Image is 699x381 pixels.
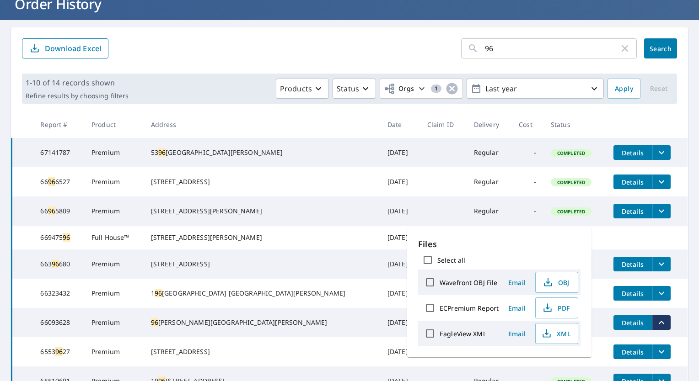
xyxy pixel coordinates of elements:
span: Details [619,260,646,269]
button: detailsBtn-66396680 [613,257,652,271]
mark: 96 [48,206,55,215]
button: detailsBtn-67141787 [613,145,652,160]
button: Orgs1 [380,79,463,99]
td: [DATE] [380,279,420,308]
button: filesDropdownBtn-65539627 [652,344,671,359]
button: Last year [467,79,604,99]
td: 66323432 [33,279,84,308]
td: 66 5809 [33,196,84,226]
span: Details [619,289,646,298]
th: Cost [511,111,543,138]
td: Regular [467,226,512,249]
button: Status [333,79,376,99]
p: Refine results by choosing filters [26,92,129,100]
td: Premium [84,337,144,366]
label: EagleView XML [440,329,486,338]
td: [DATE] [380,249,420,279]
td: 66 6527 [33,167,84,196]
th: Delivery [467,111,512,138]
span: Details [619,148,646,157]
button: PDF [535,297,578,318]
button: detailsBtn-66323432 [613,286,652,301]
td: - [511,138,543,167]
button: OBJ [535,272,578,293]
td: - [511,226,543,249]
span: Details [619,348,646,356]
td: 66093628 [33,308,84,337]
button: Email [502,301,532,315]
span: 1 [431,85,441,92]
button: Search [644,38,677,58]
p: Status [337,83,359,94]
button: Apply [608,79,640,99]
div: [STREET_ADDRESS] [151,347,373,356]
button: filesDropdownBtn-66093628 [652,315,671,330]
span: Email [506,278,528,287]
span: Completed [552,208,591,215]
label: Wavefront OBJ File [440,278,497,287]
mark: 96 [52,259,59,268]
td: Regular [467,138,512,167]
td: [DATE] [380,196,420,226]
button: Email [502,275,532,290]
span: Orgs [384,83,414,95]
span: XML [541,328,570,339]
td: 663 680 [33,249,84,279]
button: filesDropdownBtn-66323432 [652,286,671,301]
div: [PERSON_NAME][GEOGRAPHIC_DATA][PERSON_NAME] [151,318,373,327]
span: Search [651,44,670,53]
button: detailsBtn-66965809 [613,204,652,218]
p: 1-10 of 14 records shown [26,77,129,88]
td: 6553 27 [33,337,84,366]
span: OBJ [541,277,570,288]
td: [DATE] [380,226,420,249]
td: Full House™ [84,226,144,249]
div: 1 [GEOGRAPHIC_DATA] [GEOGRAPHIC_DATA][PERSON_NAME] [151,289,373,298]
label: ECPremium Report [440,304,499,312]
div: [STREET_ADDRESS][PERSON_NAME] [151,233,373,242]
td: Premium [84,279,144,308]
p: Last year [482,81,589,97]
td: Regular [467,167,512,196]
label: Select all [437,256,465,265]
mark: 96 [151,318,158,327]
mark: 96 [155,289,162,297]
button: filesDropdownBtn-66396680 [652,257,671,271]
mark: 96 [55,347,63,356]
td: - [511,167,543,196]
td: [DATE] [380,167,420,196]
td: [DATE] [380,337,420,366]
td: 669475 [33,226,84,249]
button: XML [535,323,578,344]
th: Claim ID [420,111,467,138]
span: Details [619,178,646,186]
span: Email [506,304,528,312]
td: - [511,196,543,226]
p: Files [418,238,581,250]
span: Email [506,329,528,338]
button: Email [502,327,532,341]
td: [DATE] [380,138,420,167]
td: Premium [84,249,144,279]
button: detailsBtn-66093628 [613,315,652,330]
button: filesDropdownBtn-67141787 [652,145,671,160]
th: Status [543,111,606,138]
button: detailsBtn-66966527 [613,175,652,189]
mark: 96 [158,148,166,157]
button: filesDropdownBtn-66965809 [652,204,671,218]
span: Details [619,318,646,327]
th: Product [84,111,144,138]
mark: 96 [48,177,55,186]
span: PDF [541,302,570,313]
div: [STREET_ADDRESS] [151,177,373,186]
button: Download Excel [22,38,108,58]
span: Completed [552,179,591,185]
td: Premium [84,196,144,226]
th: Address [144,111,380,138]
td: [DATE] [380,308,420,337]
button: Products [276,79,329,99]
td: Premium [84,167,144,196]
span: Completed [552,150,591,156]
th: Report # [33,111,84,138]
span: Apply [615,83,633,95]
